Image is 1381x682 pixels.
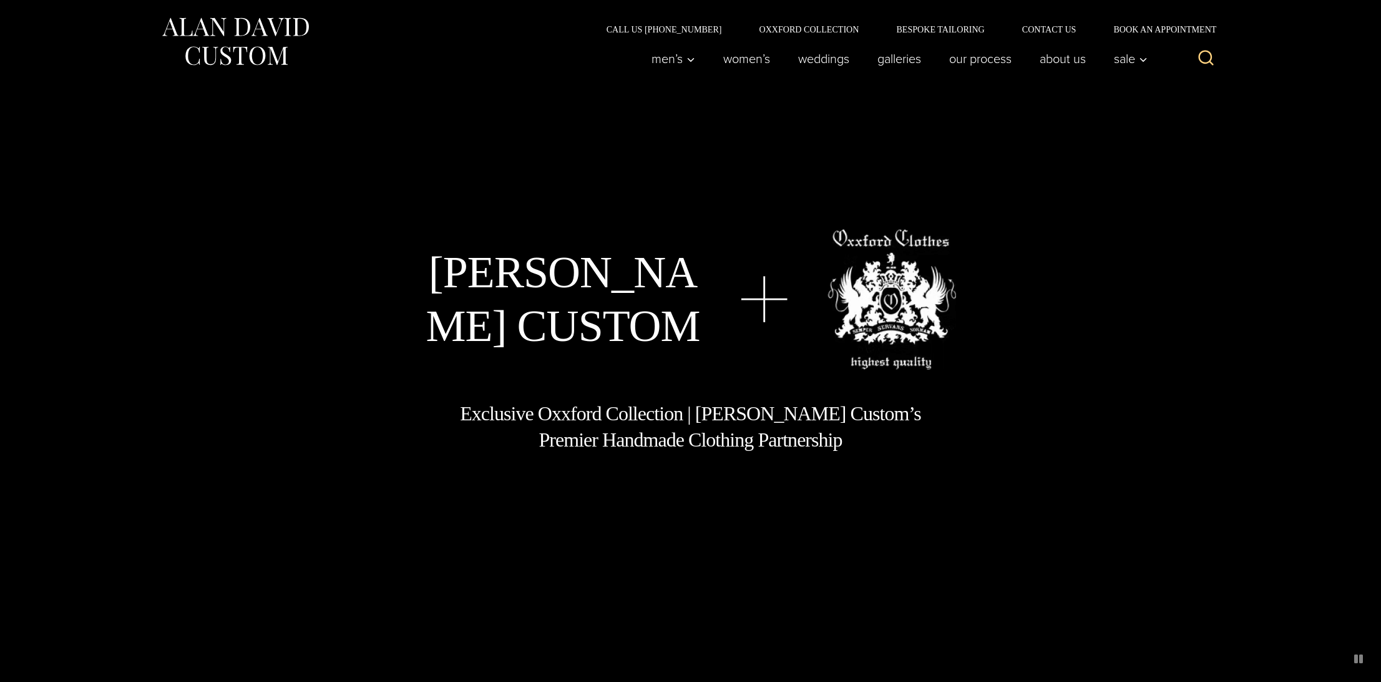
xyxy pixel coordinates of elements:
[784,46,863,71] a: weddings
[863,46,935,71] a: Galleries
[877,25,1003,34] a: Bespoke Tailoring
[827,229,956,370] img: oxxford clothes, highest quality
[459,401,922,453] h1: Exclusive Oxxford Collection | [PERSON_NAME] Custom’s Premier Handmade Clothing Partnership
[1003,25,1095,34] a: Contact Us
[709,46,784,71] a: Women’s
[1191,44,1221,74] button: View Search Form
[740,25,877,34] a: Oxxford Collection
[1349,649,1369,669] button: pause animated background image
[425,245,701,353] h1: [PERSON_NAME] Custom
[588,25,1221,34] nav: Secondary Navigation
[637,46,1154,71] nav: Primary Navigation
[1025,46,1100,71] a: About Us
[935,46,1025,71] a: Our Process
[1095,25,1221,34] a: Book an Appointment
[160,14,310,69] img: Alan David Custom
[1114,52,1148,65] span: Sale
[651,52,695,65] span: Men’s
[588,25,741,34] a: Call Us [PHONE_NUMBER]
